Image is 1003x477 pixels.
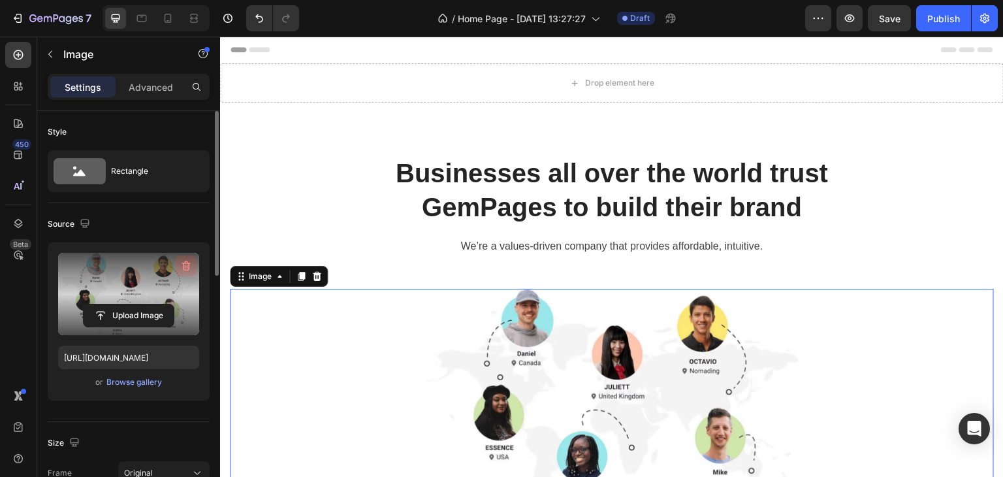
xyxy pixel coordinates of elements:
span: / [452,12,455,25]
span: Draft [630,12,650,24]
button: Publish [916,5,971,31]
h2: Businesses all over the world trust GemPages to build their brand [10,118,774,189]
div: Open Intercom Messenger [959,413,990,444]
button: Upload Image [83,304,174,327]
span: Home Page - [DATE] 13:27:27 [458,12,586,25]
div: Browse gallery [106,376,162,388]
p: We’re a values-driven company that provides affordable, intuitive. [11,201,772,220]
div: Undo/Redo [246,5,299,31]
div: Image [26,234,54,246]
iframe: Design area [220,37,1003,477]
input: https://example.com/image.jpg [58,346,199,369]
span: Save [879,13,900,24]
p: Image [63,46,174,62]
p: 7 [86,10,91,26]
div: Style [48,126,67,138]
p: Advanced [129,80,173,94]
div: Source [48,216,93,233]
span: or [95,374,103,390]
div: Publish [927,12,960,25]
div: Rectangle [111,156,191,186]
div: Beta [10,239,31,250]
button: Save [868,5,911,31]
img: image%20350%20_1_.png [206,252,578,467]
p: Settings [65,80,101,94]
div: 450 [12,139,31,150]
div: Size [48,435,82,452]
button: 7 [5,5,97,31]
div: Drop element here [365,41,434,52]
button: Browse gallery [106,376,163,389]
